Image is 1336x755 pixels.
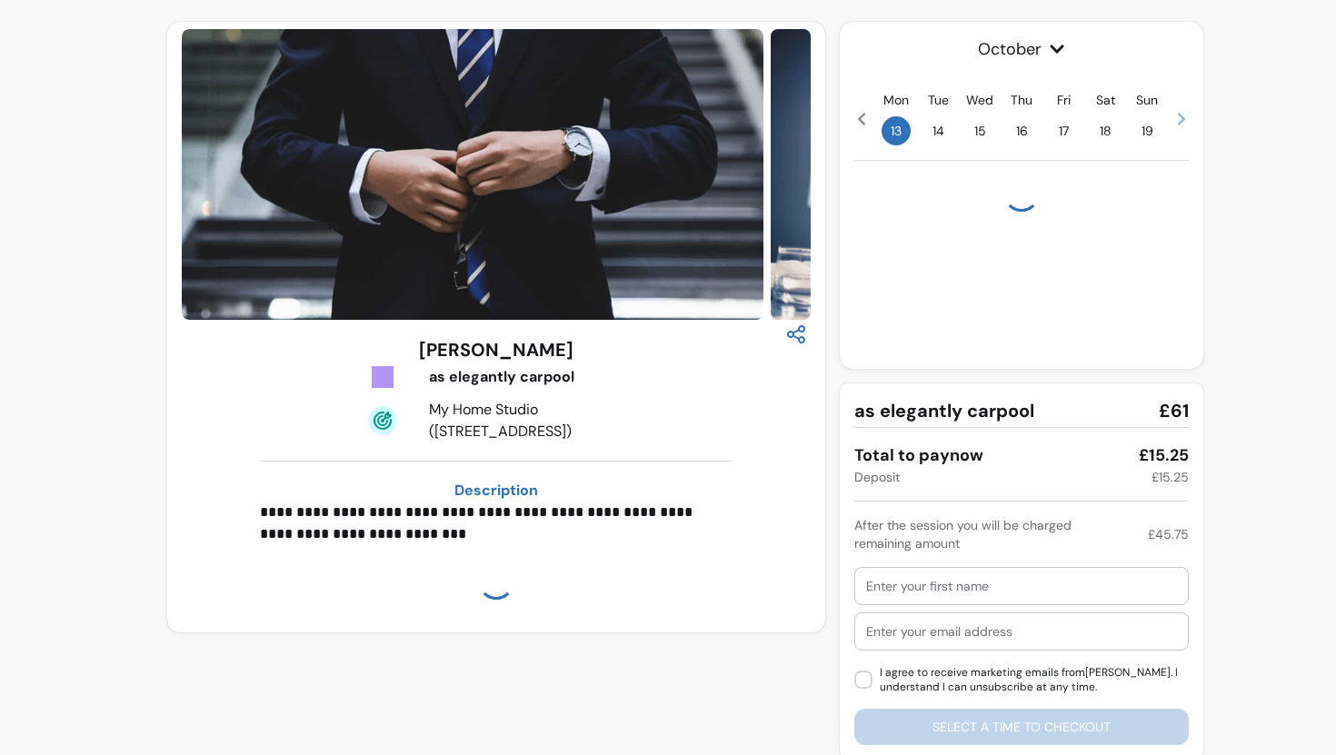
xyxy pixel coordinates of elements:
div: Total to pay now [854,442,983,468]
span: October [854,36,1189,62]
div: Loading [1003,175,1040,212]
img: https://d24kbflm3xhntt.cloudfront.net/a7d01c2f-40b8-43e1-b9cf-7ed72a1e02bd [182,29,763,320]
div: Deposit [854,468,900,486]
p: Tue [928,91,949,109]
p: Mon [883,91,909,109]
span: 18 [1091,116,1120,145]
input: Enter your email address [866,622,1177,641]
div: £15.25 [1139,442,1189,468]
p: Sat [1096,91,1115,109]
input: Enter your first name [866,577,1177,595]
span: £61 [1159,398,1189,423]
p: Fri [1057,91,1071,109]
span: 17 [1049,116,1078,145]
h3: Description [260,480,732,502]
p: Thu [1011,91,1032,109]
span: 15 [965,116,994,145]
div: Loading [478,563,514,600]
p: Sun [1136,91,1158,109]
span: 19 [1132,116,1162,145]
p: Wed [966,91,993,109]
span: 14 [923,116,952,145]
img: Tickets Icon [368,363,397,392]
h3: [PERSON_NAME] [419,337,573,363]
div: £15.25 [1152,468,1189,486]
div: My Home Studio ([STREET_ADDRESS]) [429,399,649,442]
div: £45.75 [1148,525,1189,543]
span: 13 [882,116,911,145]
span: as elegantly carpool [854,398,1034,423]
div: as elegantly carpool [429,366,649,388]
div: After the session you will be charged remaining amount [854,516,1127,552]
span: 16 [1007,116,1036,145]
